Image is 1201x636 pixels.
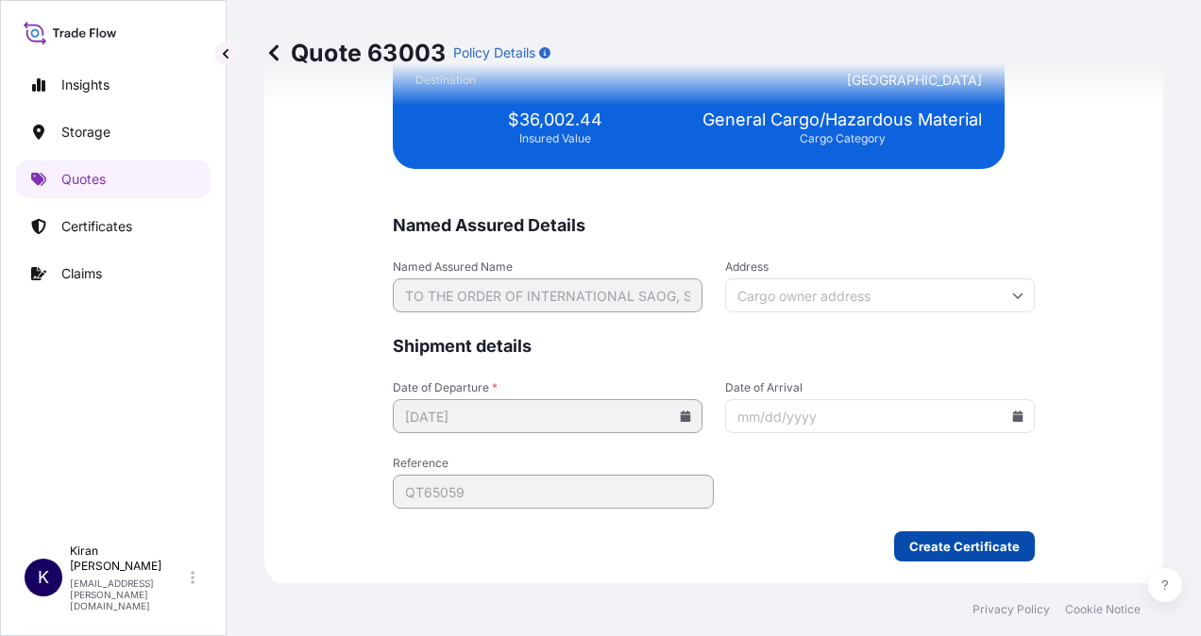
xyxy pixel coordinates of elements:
[61,264,102,283] p: Claims
[909,537,1020,556] p: Create Certificate
[725,380,1035,395] span: Date of Arrival
[973,602,1050,617] a: Privacy Policy
[725,278,1035,312] input: Cargo owner address
[393,214,1035,237] span: Named Assured Details
[16,113,211,151] a: Storage
[61,170,106,189] p: Quotes
[393,335,1035,358] span: Shipment details
[800,131,886,146] span: Cargo Category
[264,38,446,68] p: Quote 63003
[16,255,211,293] a: Claims
[894,531,1035,561] button: Create Certificate
[393,380,702,395] span: Date of Departure
[725,399,1035,433] input: mm/dd/yyyy
[61,217,132,236] p: Certificates
[508,109,602,131] span: $36,002.44
[519,131,591,146] span: Insured Value
[16,208,211,245] a: Certificates
[16,160,211,198] a: Quotes
[453,43,535,62] p: Policy Details
[70,544,187,574] p: Kiran [PERSON_NAME]
[61,75,110,94] p: Insights
[702,109,982,131] span: General Cargo/Hazardous Material
[1065,602,1141,617] a: Cookie Notice
[393,475,714,509] input: Your internal reference
[393,399,702,433] input: mm/dd/yyyy
[393,259,702,275] span: Named Assured Name
[725,259,1035,275] span: Address
[61,123,110,142] p: Storage
[70,577,187,611] p: [EMAIL_ADDRESS][PERSON_NAME][DOMAIN_NAME]
[393,456,714,471] span: Reference
[38,568,49,587] span: K
[16,66,211,104] a: Insights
